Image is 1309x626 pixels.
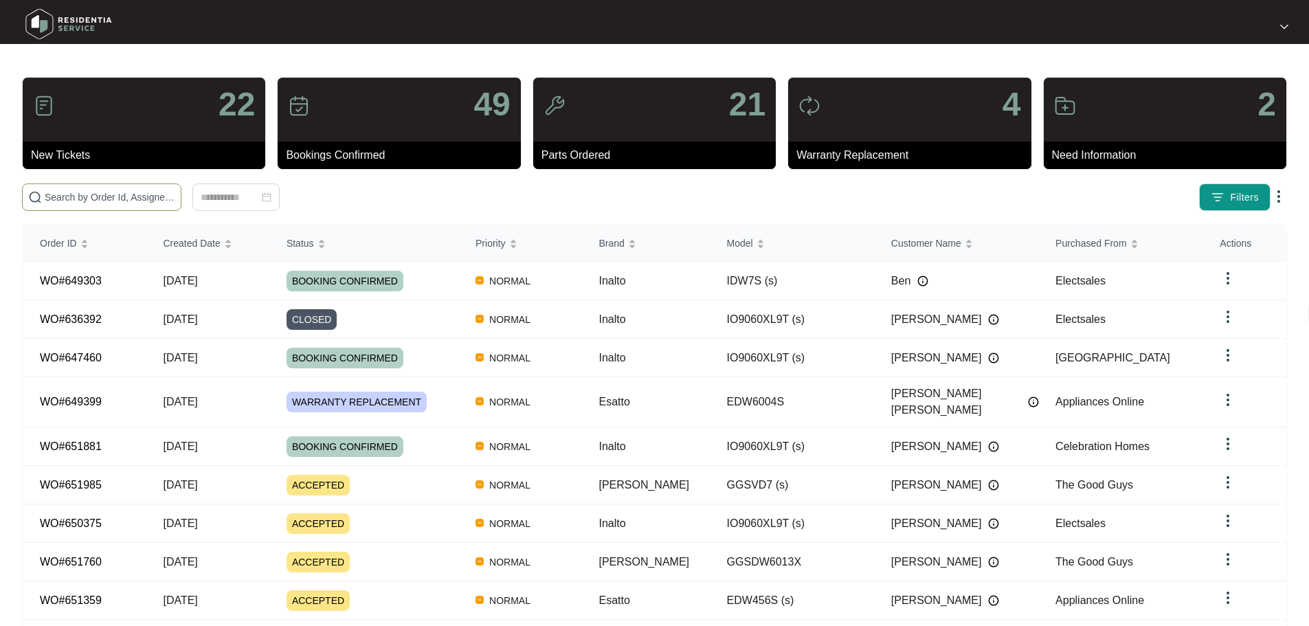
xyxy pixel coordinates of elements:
[1055,313,1106,325] span: Electsales
[891,592,982,609] span: [PERSON_NAME]
[476,236,506,251] span: Priority
[1220,309,1236,325] img: dropdown arrow
[476,442,484,450] img: Vercel Logo
[796,147,1031,164] p: Warranty Replacement
[1257,88,1276,121] p: 2
[484,515,536,532] span: NORMAL
[476,596,484,604] img: Vercel Logo
[1055,352,1170,364] span: [GEOGRAPHIC_DATA]
[40,275,102,287] a: WO#649303
[541,147,776,164] p: Parts Ordered
[21,3,117,45] img: residentia service logo
[163,396,197,407] span: [DATE]
[45,190,175,205] input: Search by Order Id, Assignee Name, Customer Name, Brand and Model
[988,314,999,325] img: Info icon
[1220,436,1236,452] img: dropdown arrow
[1055,440,1150,452] span: Celebration Homes
[988,480,999,491] img: Info icon
[1055,517,1106,529] span: Electsales
[1055,479,1133,491] span: The Good Guys
[891,350,982,366] span: [PERSON_NAME]
[146,225,269,262] th: Created Date
[476,519,484,527] img: Vercel Logo
[459,225,582,262] th: Priority
[484,477,536,493] span: NORMAL
[544,95,566,117] img: icon
[40,594,102,606] a: WO#651359
[40,556,102,568] a: WO#651760
[286,147,520,164] p: Bookings Confirmed
[1220,513,1236,529] img: dropdown arrow
[40,440,102,452] a: WO#651881
[484,438,536,455] span: NORMAL
[1203,225,1286,262] th: Actions
[891,273,910,289] span: Ben
[1039,225,1203,262] th: Purchased From
[891,385,1021,418] span: [PERSON_NAME] [PERSON_NAME]
[598,275,625,287] span: Inalto
[1220,270,1236,287] img: dropdown arrow
[163,313,197,325] span: [DATE]
[287,475,350,495] span: ACCEPTED
[163,556,197,568] span: [DATE]
[163,236,220,251] span: Created Date
[23,225,146,262] th: Order ID
[484,554,536,570] span: NORMAL
[1055,396,1144,407] span: Appliances Online
[476,480,484,489] img: Vercel Logo
[1052,147,1286,164] p: Need Information
[163,517,197,529] span: [DATE]
[287,271,403,291] span: BOOKING CONFIRMED
[598,313,625,325] span: Inalto
[484,592,536,609] span: NORMAL
[40,396,102,407] a: WO#649399
[484,394,536,410] span: NORMAL
[711,466,875,504] td: GGSVD7 (s)
[28,190,42,204] img: search-icon
[1220,474,1236,491] img: dropdown arrow
[988,353,999,364] img: Info icon
[40,352,102,364] a: WO#647460
[711,581,875,620] td: EDW456S (s)
[287,436,403,457] span: BOOKING CONFIRMED
[891,515,982,532] span: [PERSON_NAME]
[1220,347,1236,364] img: dropdown arrow
[476,276,484,284] img: Vercel Logo
[711,427,875,466] td: IO9060XL9T (s)
[287,513,350,534] span: ACCEPTED
[219,88,255,121] p: 22
[287,552,350,572] span: ACCEPTED
[711,300,875,339] td: IO9060XL9T (s)
[1211,190,1224,204] img: filter icon
[711,339,875,377] td: IO9060XL9T (s)
[163,275,197,287] span: [DATE]
[40,313,102,325] a: WO#636392
[287,392,427,412] span: WARRANTY REPLACEMENT
[582,225,710,262] th: Brand
[1055,556,1133,568] span: The Good Guys
[287,348,403,368] span: BOOKING CONFIRMED
[476,353,484,361] img: Vercel Logo
[988,557,999,568] img: Info icon
[288,95,310,117] img: icon
[711,504,875,543] td: IO9060XL9T (s)
[891,438,982,455] span: [PERSON_NAME]
[598,236,624,251] span: Brand
[891,554,982,570] span: [PERSON_NAME]
[1280,23,1288,30] img: dropdown arrow
[711,225,875,262] th: Model
[711,262,875,300] td: IDW7S (s)
[1055,594,1144,606] span: Appliances Online
[40,479,102,491] a: WO#651985
[598,440,625,452] span: Inalto
[1054,95,1076,117] img: icon
[163,479,197,491] span: [DATE]
[798,95,820,117] img: icon
[988,595,999,606] img: Info icon
[711,377,875,427] td: EDW6004S
[31,147,265,164] p: New Tickets
[598,396,629,407] span: Esatto
[891,236,961,251] span: Customer Name
[484,311,536,328] span: NORMAL
[270,225,459,262] th: Status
